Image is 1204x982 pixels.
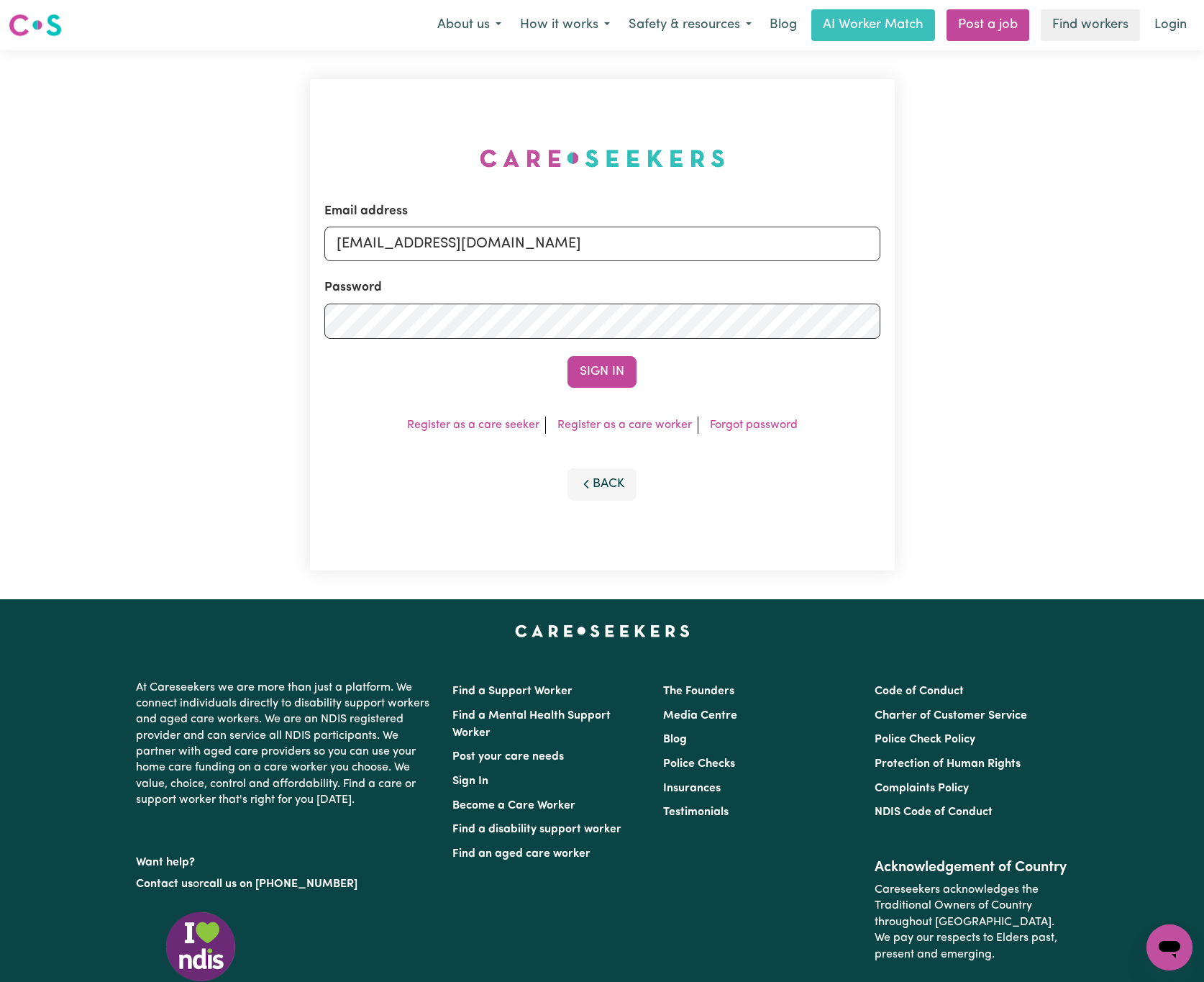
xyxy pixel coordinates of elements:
[663,758,735,770] a: Police Checks
[557,419,692,431] a: Register as a care worker
[452,824,621,835] a: Find a disability support worker
[515,625,690,637] a: Careseekers home page
[875,859,1068,876] h2: Acknowledgement of Country
[875,806,993,818] a: NDIS Code of Conduct
[567,356,637,388] button: Sign In
[875,876,1068,968] p: Careseekers acknowledges the Traditional Owners of Country throughout [GEOGRAPHIC_DATA]. We pay o...
[1146,924,1192,970] iframe: Button to launch messaging window
[1041,9,1140,41] a: Find workers
[452,848,590,860] a: Find an aged care worker
[710,419,798,431] a: Forgot password
[452,686,573,697] a: Find a Support Worker
[452,710,611,739] a: Find a Mental Health Support Worker
[875,734,975,745] a: Police Check Policy
[324,227,880,261] input: Email address
[567,468,637,500] button: Back
[875,758,1021,770] a: Protection of Human Rights
[136,878,193,890] a: Contact us
[663,710,737,722] a: Media Centre
[136,870,435,898] p: or
[663,783,721,794] a: Insurances
[875,710,1027,722] a: Charter of Customer Service
[9,12,62,38] img: Careseekers logo
[761,9,806,41] a: Blog
[407,419,539,431] a: Register as a care seeker
[9,9,62,42] a: Careseekers logo
[875,686,964,697] a: Code of Conduct
[511,10,619,40] button: How it works
[1146,9,1195,41] a: Login
[811,9,935,41] a: AI Worker Match
[324,202,408,221] label: Email address
[204,878,357,890] a: call us on [PHONE_NUMBER]
[663,686,734,697] a: The Founders
[136,849,435,870] p: Want help?
[947,9,1029,41] a: Post a job
[324,278,382,297] label: Password
[428,10,511,40] button: About us
[619,10,761,40] button: Safety & resources
[452,751,564,763] a: Post your care needs
[452,800,575,811] a: Become a Care Worker
[663,806,729,818] a: Testimonials
[663,734,687,745] a: Blog
[452,776,488,787] a: Sign In
[136,674,435,814] p: At Careseekers we are more than just a platform. We connect individuals directly to disability su...
[875,783,969,794] a: Complaints Policy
